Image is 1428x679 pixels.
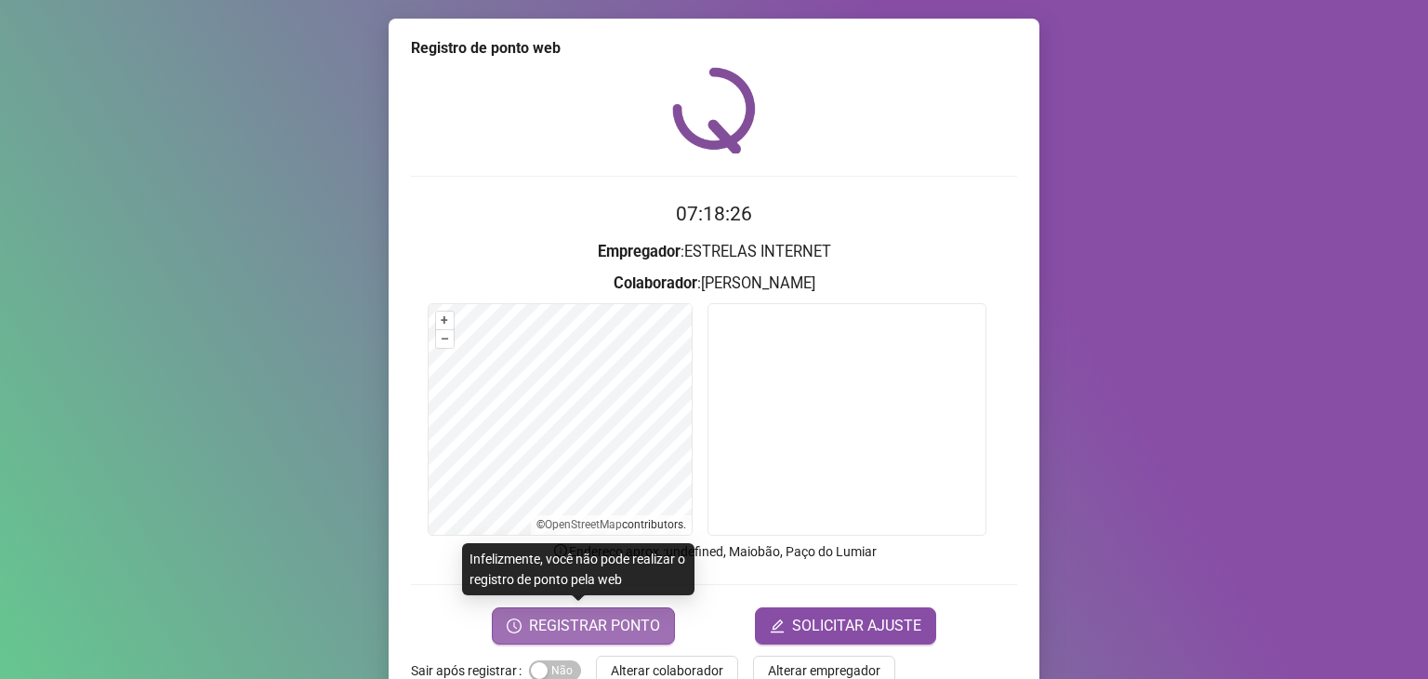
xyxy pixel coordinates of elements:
[545,518,622,531] a: OpenStreetMap
[436,312,454,329] button: +
[411,240,1017,264] h3: : ESTRELAS INTERNET
[672,67,756,153] img: QRPoint
[411,541,1017,562] p: Endereço aprox. : undefined, Maiobão, Paço do Lumiar
[507,619,522,633] span: clock-circle
[529,615,660,637] span: REGISTRAR PONTO
[411,37,1017,60] div: Registro de ponto web
[792,615,921,637] span: SOLICITAR AJUSTE
[770,619,785,633] span: edit
[462,543,694,595] div: Infelizmente, você não pode realizar o registro de ponto pela web
[492,607,675,645] button: REGISTRAR PONTO
[436,330,454,348] button: –
[676,203,752,225] time: 07:18:26
[755,607,936,645] button: editSOLICITAR AJUSTE
[536,518,686,531] li: © contributors.
[598,243,681,260] strong: Empregador
[614,274,697,292] strong: Colaborador
[411,272,1017,296] h3: : [PERSON_NAME]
